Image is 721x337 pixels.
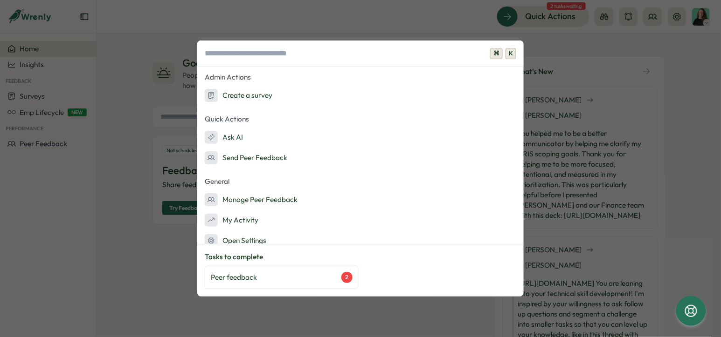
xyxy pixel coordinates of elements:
[205,89,272,102] div: Create a survey
[197,128,524,147] button: Ask AI
[197,70,524,84] p: Admin Actions
[197,86,524,105] button: Create a survey
[205,252,516,262] p: Tasks to complete
[205,234,266,247] div: Open Settings
[205,131,243,144] div: Ask AI
[211,272,257,283] p: Peer feedback
[205,151,287,164] div: Send Peer Feedback
[205,193,298,206] div: Manage Peer Feedback
[197,175,524,189] p: General
[506,48,516,59] span: K
[197,231,524,250] button: Open Settings
[197,112,524,126] p: Quick Actions
[197,190,524,209] button: Manage Peer Feedback
[197,148,524,167] button: Send Peer Feedback
[205,214,258,227] div: My Activity
[341,272,353,283] div: 2
[197,211,524,229] button: My Activity
[490,48,503,59] span: ⌘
